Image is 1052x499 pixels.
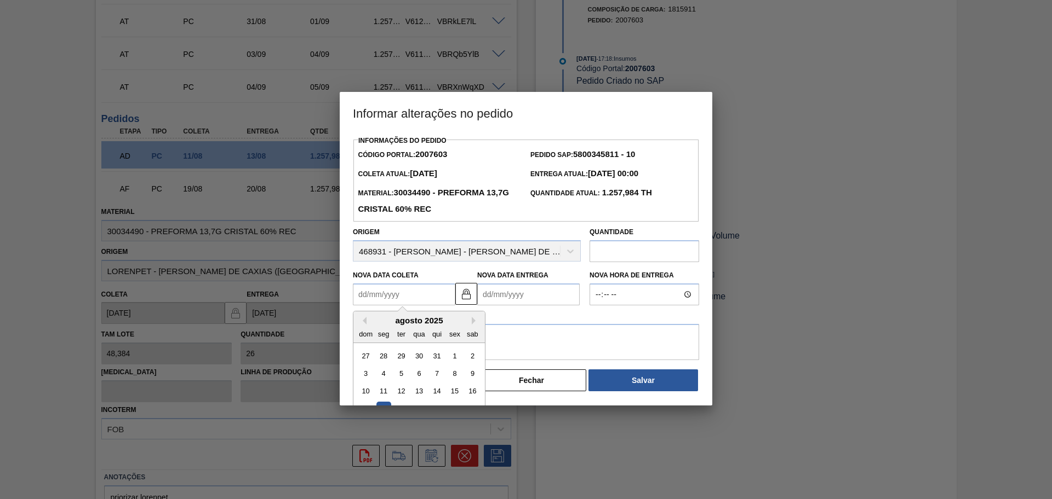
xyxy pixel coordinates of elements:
[358,188,508,213] strong: 30034490 - PREFORMA 13,7G CRISTAL 60% REC
[394,349,409,363] div: Choose terça-feira, 29 de julho de 2025
[394,366,409,381] div: Choose terça-feira, 5 de agosto de 2025
[447,327,462,341] div: sex
[376,366,391,381] div: Choose segunda-feira, 4 de agosto de 2025
[340,92,712,134] h3: Informar alterações no pedido
[430,384,444,399] div: Choose quinta-feira, 14 de agosto de 2025
[394,327,409,341] div: ter
[430,402,444,416] div: Choose quinta-feira, 21 de agosto de 2025
[573,149,635,159] strong: 5800345811 - 10
[465,402,480,416] div: Choose sábado, 23 de agosto de 2025
[376,327,391,341] div: seg
[430,327,444,341] div: qui
[430,366,444,381] div: Choose quinta-feira, 7 de agosto de 2025
[415,149,447,159] strong: 2007603
[411,384,426,399] div: Choose quarta-feira, 13 de agosto de 2025
[358,366,373,381] div: Choose domingo, 3 de agosto de 2025
[588,369,698,391] button: Salvar
[472,317,479,324] button: Next Month
[477,369,586,391] button: Fechar
[394,402,409,416] div: Choose terça-feira, 19 de agosto de 2025
[394,384,409,399] div: Choose terça-feira, 12 de agosto de 2025
[376,384,391,399] div: Choose segunda-feira, 11 de agosto de 2025
[353,316,485,325] div: agosto 2025
[447,384,462,399] div: Choose sexta-feira, 15 de agosto de 2025
[455,283,477,305] button: locked
[447,366,462,381] div: Choose sexta-feira, 8 de agosto de 2025
[411,349,426,363] div: Choose quarta-feira, 30 de julho de 2025
[465,349,480,363] div: Choose sábado, 2 de agosto de 2025
[358,170,437,178] span: Coleta Atual:
[447,402,462,416] div: Choose sexta-feira, 22 de agosto de 2025
[358,349,373,363] div: Choose domingo, 27 de julho de 2025
[411,402,426,416] div: Choose quarta-feira, 20 de agosto de 2025
[590,268,699,283] label: Nova Hora de Entrega
[410,169,437,178] strong: [DATE]
[477,283,580,305] input: dd/mm/yyyy
[353,308,699,324] label: Observação
[411,327,426,341] div: qua
[530,170,638,178] span: Entrega Atual:
[358,137,447,144] label: Informações do Pedido
[353,283,455,305] input: dd/mm/yyyy
[430,349,444,363] div: Choose quinta-feira, 31 de julho de 2025
[460,287,473,300] img: locked
[530,189,652,197] span: Quantidade Atual:
[358,402,373,416] div: Choose domingo, 17 de agosto de 2025
[358,327,373,341] div: dom
[358,384,373,399] div: Choose domingo, 10 de agosto de 2025
[358,151,447,159] span: Código Portal:
[600,188,652,197] strong: 1.257,984 TH
[530,151,635,159] span: Pedido SAP:
[447,349,462,363] div: Choose sexta-feira, 1 de agosto de 2025
[353,271,419,279] label: Nova Data Coleta
[588,169,638,178] strong: [DATE] 00:00
[376,402,391,416] div: Choose segunda-feira, 18 de agosto de 2025
[358,189,508,213] span: Material:
[465,366,480,381] div: Choose sábado, 9 de agosto de 2025
[477,271,548,279] label: Nova Data Entrega
[357,347,481,454] div: month 2025-08
[353,228,380,236] label: Origem
[359,317,367,324] button: Previous Month
[590,228,633,236] label: Quantidade
[376,349,391,363] div: Choose segunda-feira, 28 de julho de 2025
[465,327,480,341] div: sab
[465,384,480,399] div: Choose sábado, 16 de agosto de 2025
[411,366,426,381] div: Choose quarta-feira, 6 de agosto de 2025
